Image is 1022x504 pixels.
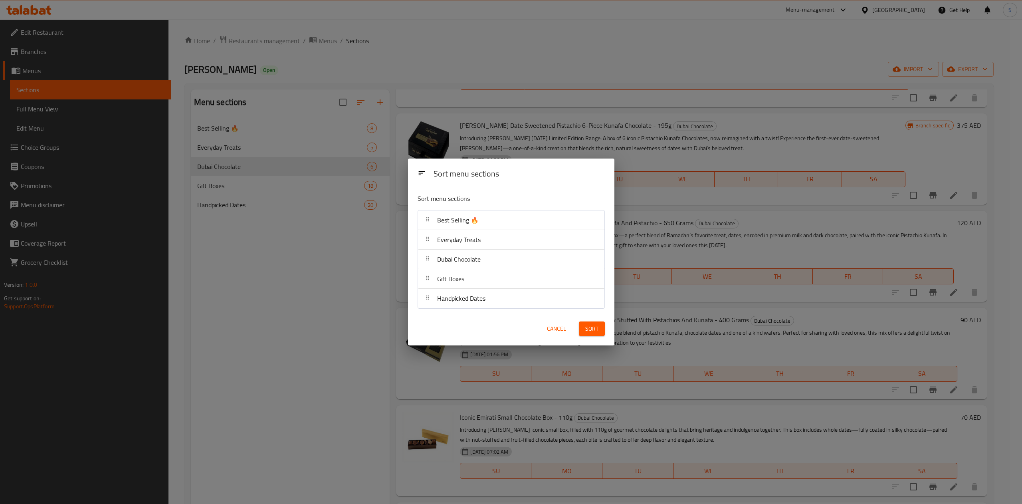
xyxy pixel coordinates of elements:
[547,324,566,334] span: Cancel
[418,250,604,269] div: Dubai Chocolate
[437,253,481,265] span: Dubai Chocolate
[418,194,566,204] p: Sort menu sections
[418,269,604,289] div: Gift Boxes
[585,324,598,334] span: Sort
[418,289,604,308] div: Handpicked Dates
[418,230,604,250] div: Everyday Treats
[418,210,604,230] div: Best Selling 🔥
[437,234,481,246] span: Everyday Treats
[430,165,608,183] div: Sort menu sections
[437,214,479,226] span: Best Selling 🔥
[437,292,485,304] span: Handpicked Dates
[437,273,464,285] span: Gift Boxes
[544,321,569,336] button: Cancel
[579,321,605,336] button: Sort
